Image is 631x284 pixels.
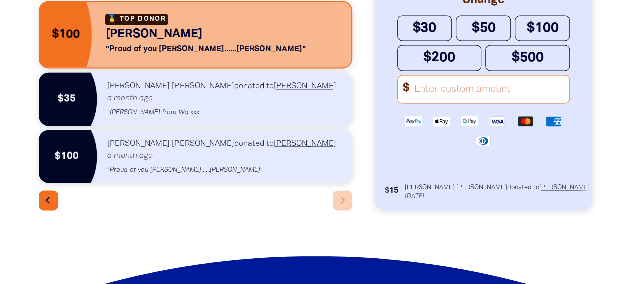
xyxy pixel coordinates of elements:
[47,150,87,162] span: $100
[413,22,436,34] span: $30
[172,140,234,147] em: [PERSON_NAME]
[455,115,483,127] img: Google Pay logo
[515,15,570,41] button: $100
[234,140,273,147] span: donated to
[105,14,168,25] h6: Top Donor
[423,51,455,64] span: $200
[34,2,92,67] div: $100
[373,182,594,200] div: Donation stream
[105,28,339,40] div: [PERSON_NAME]
[397,45,481,70] button: $200
[469,135,497,146] img: Diners Club logo
[41,193,55,207] i: chevron_left
[483,115,511,127] img: Visa logo
[400,185,450,191] em: [PERSON_NAME]
[534,185,585,191] a: [PERSON_NAME]
[502,185,534,191] span: donated to
[273,83,336,90] a: [PERSON_NAME]
[39,72,353,210] div: Paginated content
[47,93,87,105] span: $35
[105,43,330,55] div: " Proud of you [PERSON_NAME]......[PERSON_NAME] "
[400,115,427,127] img: Paypal logo
[400,194,585,200] p: [DATE]
[452,185,502,191] em: [PERSON_NAME]
[526,22,558,34] span: $100
[172,83,234,90] em: [PERSON_NAME]
[397,107,570,154] div: Available payment methods
[107,83,170,90] em: [PERSON_NAME]
[427,115,455,127] img: Apple Pay logo
[107,110,201,116] em: "[PERSON_NAME] from Wa xxx"
[397,15,452,41] button: $30
[107,167,262,173] em: "Proud of you [PERSON_NAME]......[PERSON_NAME]"
[408,75,570,103] input: Enter custom amount
[107,92,344,104] p: a month ago
[39,190,58,210] button: Previous page
[107,140,170,147] em: [PERSON_NAME]
[398,79,410,99] span: $
[512,51,544,64] span: $500
[456,15,511,41] button: $50
[234,83,273,90] span: donated to
[273,140,336,147] a: [PERSON_NAME]
[107,150,344,162] p: a month ago
[485,45,570,70] button: $500
[511,115,539,127] img: Mastercard logo
[380,185,394,197] span: $15
[471,22,495,34] span: $50
[539,115,567,127] img: American Express logo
